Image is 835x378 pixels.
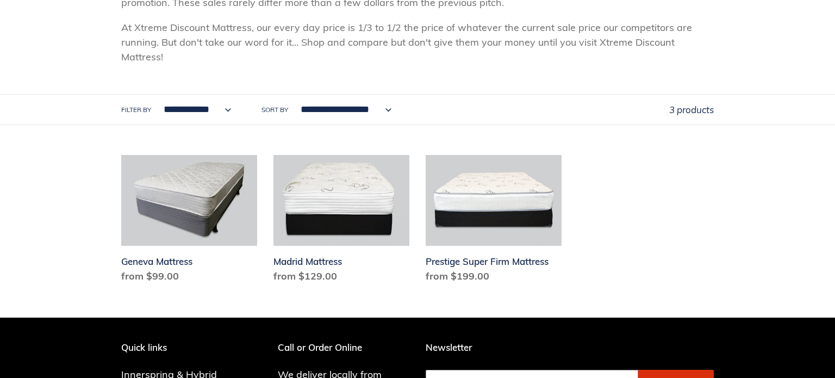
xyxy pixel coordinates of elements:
[278,342,410,353] p: Call or Order Online
[121,155,257,288] a: Geneva Mattress
[273,155,409,288] a: Madrid Mattress
[121,20,714,64] p: At Xtreme Discount Mattress, our every day price is 1/3 to 1/2 the price of whatever the current ...
[426,155,562,288] a: Prestige Super Firm Mattress
[426,342,714,353] p: Newsletter
[121,342,233,353] p: Quick links
[669,104,714,115] span: 3 products
[121,105,151,115] label: Filter by
[261,105,288,115] label: Sort by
